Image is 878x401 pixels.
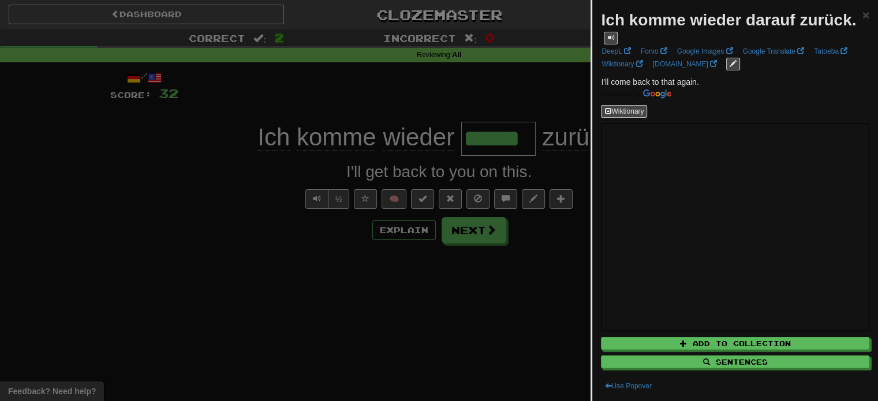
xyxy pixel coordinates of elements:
a: Tatoeba [810,45,851,58]
strong: Ich komme wieder darauf zurück. [601,11,856,29]
a: DeepL [598,45,634,58]
img: Color short [601,89,671,99]
a: [DOMAIN_NAME] [649,58,720,70]
button: edit links [726,58,740,70]
a: Forvo [637,45,671,58]
button: Close [862,9,869,21]
button: Sentences [601,355,869,368]
a: Wiktionary [598,58,646,70]
a: Google Translate [739,45,808,58]
button: Wiktionary [601,105,647,118]
span: I'll come back to that again. [601,77,698,87]
span: × [862,8,869,21]
a: Google Images [674,45,737,58]
button: Add to Collection [601,337,869,350]
button: Use Popover [601,380,655,392]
